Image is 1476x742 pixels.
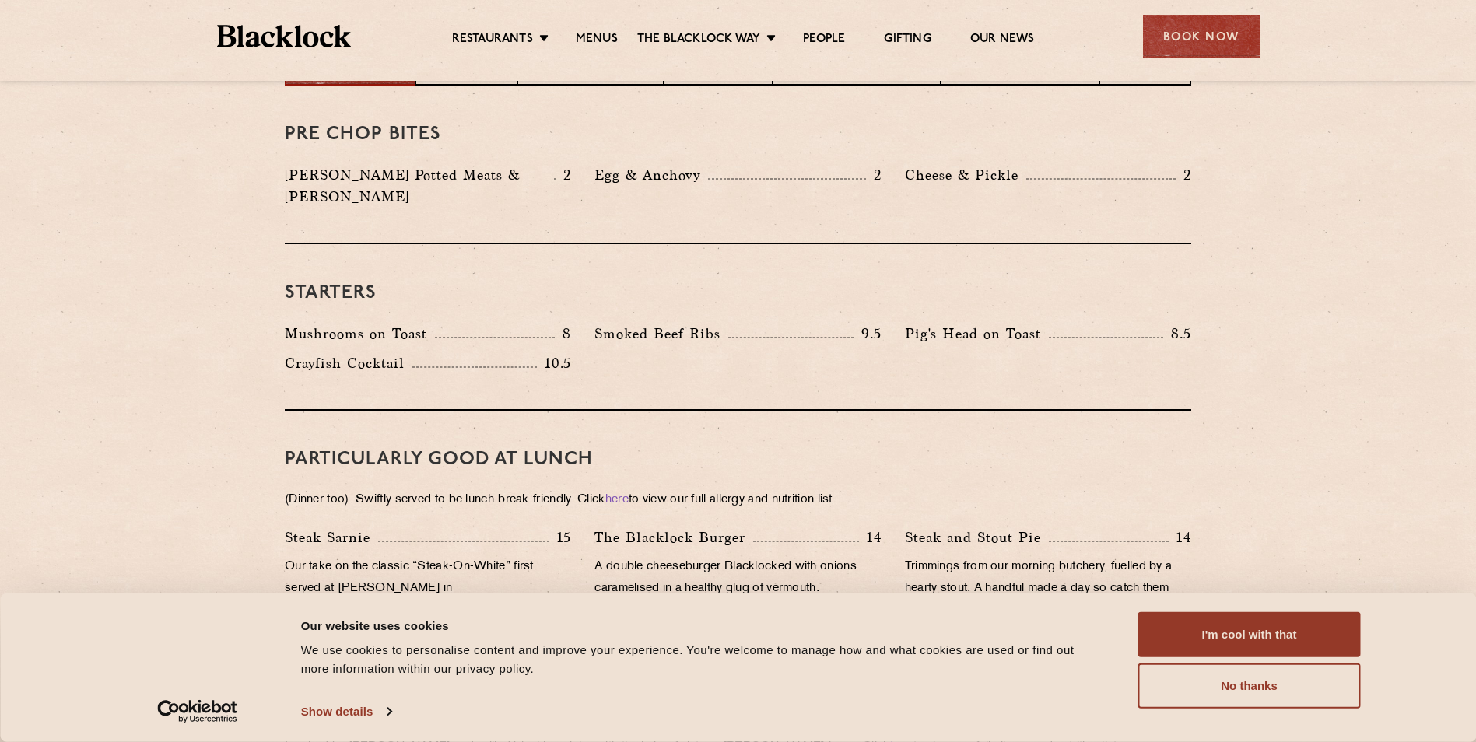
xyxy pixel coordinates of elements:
[803,32,845,49] a: People
[285,283,1191,303] h3: Starters
[285,352,412,374] p: Crayfish Cocktail
[859,527,882,548] p: 14
[594,323,728,345] p: Smoked Beef Ribs
[594,556,881,600] p: A double cheeseburger Blacklocked with onions caramelised in a healthy glug of vermouth.
[594,164,708,186] p: Egg & Anchovy
[301,641,1103,678] div: We use cookies to personalise content and improve your experience. You're welcome to manage how a...
[217,25,352,47] img: BL_Textured_Logo-footer-cropped.svg
[1176,165,1191,185] p: 2
[285,450,1191,470] h3: PARTICULARLY GOOD AT LUNCH
[285,323,435,345] p: Mushrooms on Toast
[452,32,533,49] a: Restaurants
[129,700,265,723] a: Usercentrics Cookiebot - opens in a new window
[285,556,571,621] p: Our take on the classic “Steak-On-White” first served at [PERSON_NAME] in [GEOGRAPHIC_DATA] in [D...
[594,527,753,548] p: The Blacklock Burger
[285,527,378,548] p: Steak Sarnie
[866,165,882,185] p: 2
[537,353,571,373] p: 10.5
[1169,527,1191,548] p: 14
[301,616,1103,635] div: Our website uses cookies
[301,700,391,723] a: Show details
[905,556,1191,621] p: Trimmings from our morning butchery, fuelled by a hearty stout. A handful made a day so catch the...
[1163,324,1191,344] p: 8.5
[285,489,1191,511] p: (Dinner too). Swiftly served to be lunch-break-friendly. Click to view our full allergy and nutri...
[576,32,618,49] a: Menus
[884,32,931,49] a: Gifting
[556,165,571,185] p: 2
[905,164,1026,186] p: Cheese & Pickle
[549,527,572,548] p: 15
[637,32,760,49] a: The Blacklock Way
[854,324,882,344] p: 9.5
[970,32,1035,49] a: Our News
[285,164,554,208] p: [PERSON_NAME] Potted Meats & [PERSON_NAME]
[1138,663,1361,709] button: No thanks
[555,324,571,344] p: 8
[1143,15,1260,58] div: Book Now
[905,323,1049,345] p: Pig's Head on Toast
[905,527,1049,548] p: Steak and Stout Pie
[1138,612,1361,657] button: I'm cool with that
[605,494,629,506] a: here
[285,124,1191,145] h3: Pre Chop Bites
